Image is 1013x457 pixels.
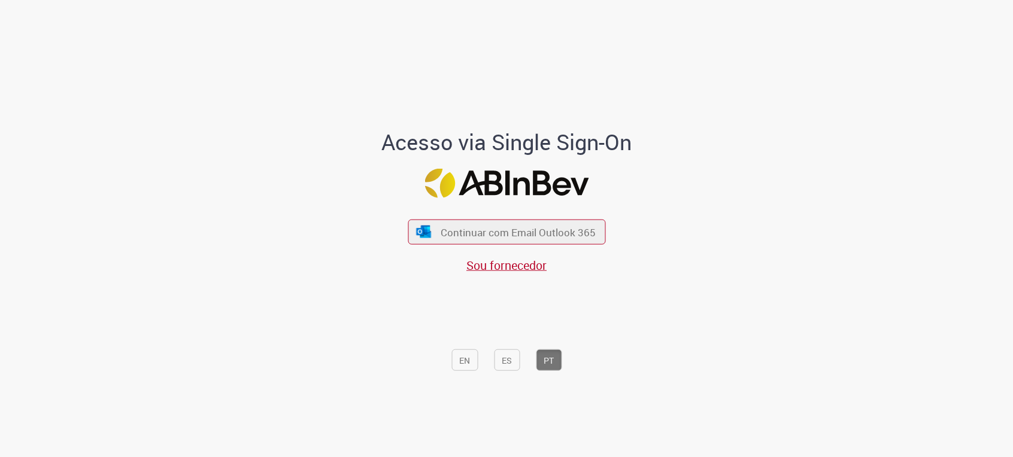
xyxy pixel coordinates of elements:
button: ícone Azure/Microsoft 360 Continuar com Email Outlook 365 [408,220,605,245]
font: PT [544,355,554,366]
img: ícone Azure/Microsoft 360 [415,225,432,237]
font: EN [459,355,470,366]
img: Logotipo da ABInBev [424,169,589,198]
a: Sou fornecedor [466,257,547,273]
font: Acesso via Single Sign-On [381,127,632,156]
font: ES [502,355,512,366]
button: EN [451,349,478,371]
button: ES [494,349,520,371]
button: PT [536,349,562,371]
font: Continuar com Email Outlook 365 [441,226,596,239]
